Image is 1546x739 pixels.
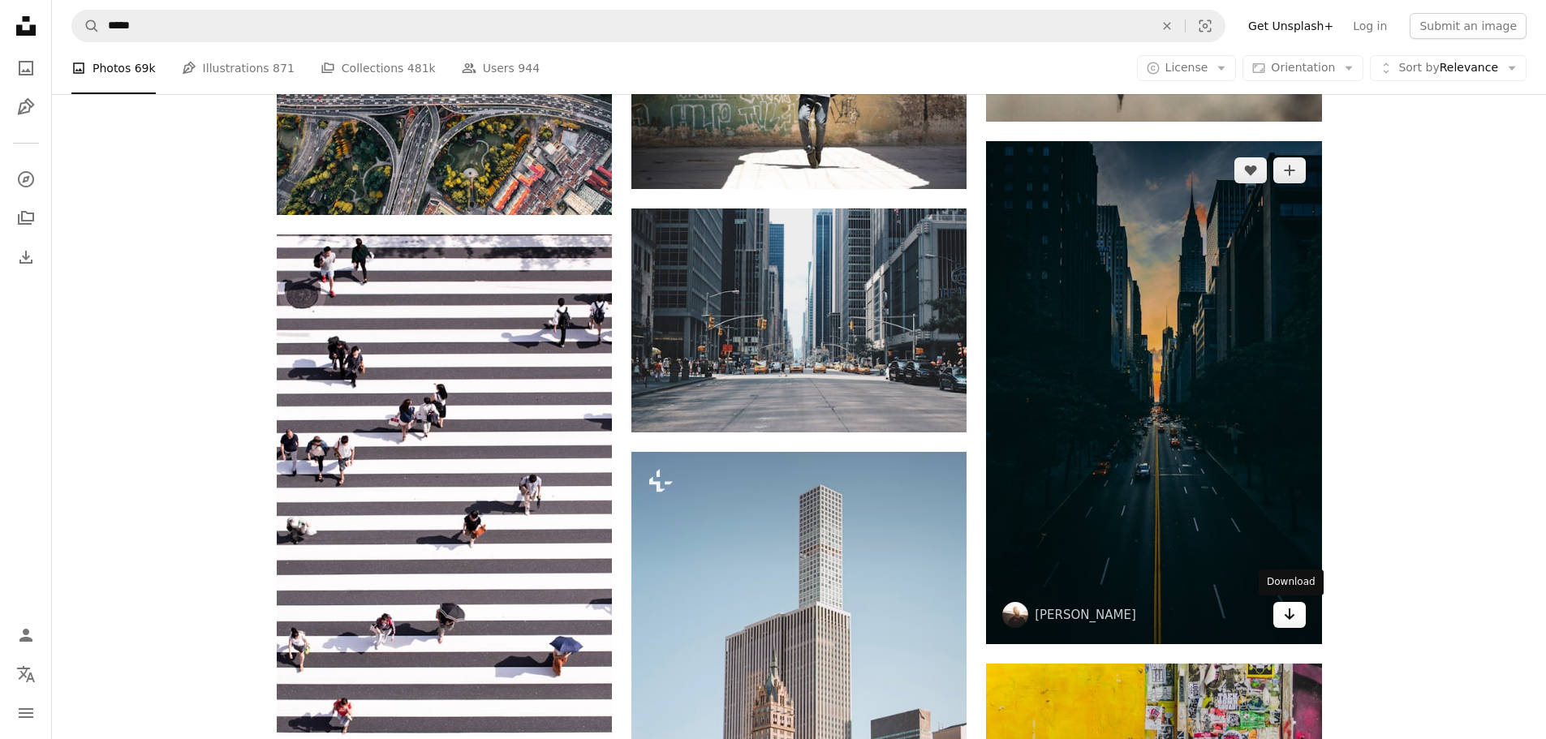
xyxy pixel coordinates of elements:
span: 944 [518,59,540,77]
a: Log in / Sign up [10,619,42,651]
form: Find visuals sitewide [71,10,1225,42]
img: pathway between high rise buildings [631,208,967,432]
a: aerial photography of concrete roads [277,81,612,96]
a: Users 944 [462,42,540,94]
button: Orientation [1242,55,1363,81]
img: low light photography of vehicle crossing road between high-rise buildings [986,141,1321,644]
a: Collections [10,202,42,234]
a: pathway between high rise buildings [631,313,967,328]
span: Sort by [1398,61,1439,74]
button: Clear [1149,11,1185,41]
span: License [1165,61,1208,74]
a: Get Unsplash+ [1238,13,1343,39]
img: Go to Malte Schmidt's profile [1002,602,1028,628]
span: Orientation [1271,61,1335,74]
div: Download [1259,569,1324,595]
button: Sort byRelevance [1370,55,1527,81]
a: Home — Unsplash [10,10,42,45]
img: aerial view photography of group of people walking on gray and white pedestrian lane [277,234,612,737]
span: 481k [407,59,436,77]
a: low light photography of vehicle crossing road between high-rise buildings [986,385,1321,400]
a: aerial view photography of group of people walking on gray and white pedestrian lane [277,478,612,492]
a: Download [1273,602,1306,628]
span: Relevance [1398,60,1498,76]
span: 871 [273,59,295,77]
button: Add to Collection [1273,157,1306,183]
a: Photos [10,52,42,84]
button: Menu [10,697,42,729]
button: Submit an image [1410,13,1527,39]
button: Visual search [1186,11,1225,41]
button: Search Unsplash [72,11,100,41]
a: Illustrations 871 [182,42,295,94]
button: License [1137,55,1237,81]
a: Collections 481k [321,42,436,94]
button: Language [10,658,42,690]
a: Log in [1343,13,1397,39]
a: [PERSON_NAME] [1035,607,1136,623]
a: Download History [10,241,42,273]
button: Like [1234,157,1267,183]
a: Explore [10,163,42,195]
a: Illustrations [10,91,42,123]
